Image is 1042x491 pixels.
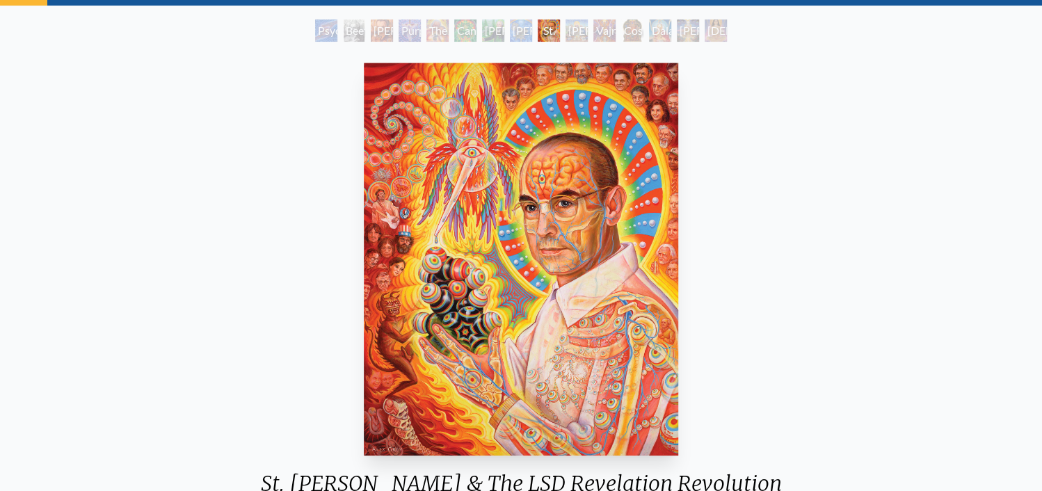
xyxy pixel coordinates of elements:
div: Cosmic [DEMOGRAPHIC_DATA] [621,19,643,42]
div: [PERSON_NAME] & the New Eleusis [510,19,532,42]
div: Psychedelic Healing [315,19,337,42]
div: Beethoven [343,19,365,42]
div: The Shulgins and their Alchemical Angels [426,19,449,42]
img: St.-Albert-&-The-LSD-Revelation-Revolution-2006-Alex-Grey-watermarked.jpg [364,63,679,456]
div: Vajra Guru [593,19,616,42]
div: Cannabacchus [454,19,476,42]
div: [PERSON_NAME] [566,19,588,42]
div: Purple [DEMOGRAPHIC_DATA] [399,19,421,42]
div: [DEMOGRAPHIC_DATA] [705,19,727,42]
div: Dalai Lama [649,19,671,42]
div: St. [PERSON_NAME] & The LSD Revelation Revolution [538,19,560,42]
div: [PERSON_NAME][US_STATE] - Hemp Farmer [482,19,504,42]
div: [PERSON_NAME] [677,19,699,42]
div: [PERSON_NAME] M.D., Cartographer of Consciousness [371,19,393,42]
